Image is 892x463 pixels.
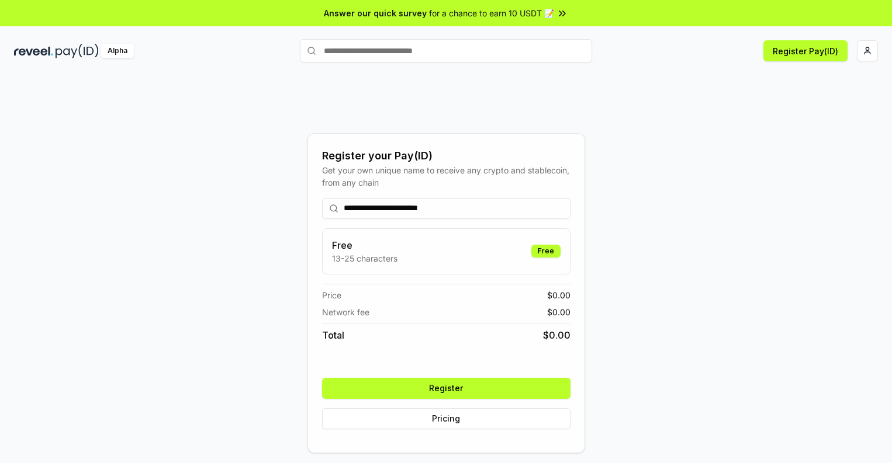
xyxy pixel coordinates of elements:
[322,148,571,164] div: Register your Pay(ID)
[322,289,341,301] span: Price
[322,306,369,318] span: Network fee
[324,7,427,19] span: Answer our quick survey
[322,164,571,189] div: Get your own unique name to receive any crypto and stablecoin, from any chain
[56,44,99,58] img: pay_id
[763,40,848,61] button: Register Pay(ID)
[547,289,571,301] span: $ 0.00
[14,44,53,58] img: reveel_dark
[322,378,571,399] button: Register
[332,252,397,264] p: 13-25 characters
[322,328,344,342] span: Total
[429,7,554,19] span: for a chance to earn 10 USDT 📝
[531,245,561,257] div: Free
[332,238,397,252] h3: Free
[101,44,134,58] div: Alpha
[322,408,571,429] button: Pricing
[547,306,571,318] span: $ 0.00
[543,328,571,342] span: $ 0.00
